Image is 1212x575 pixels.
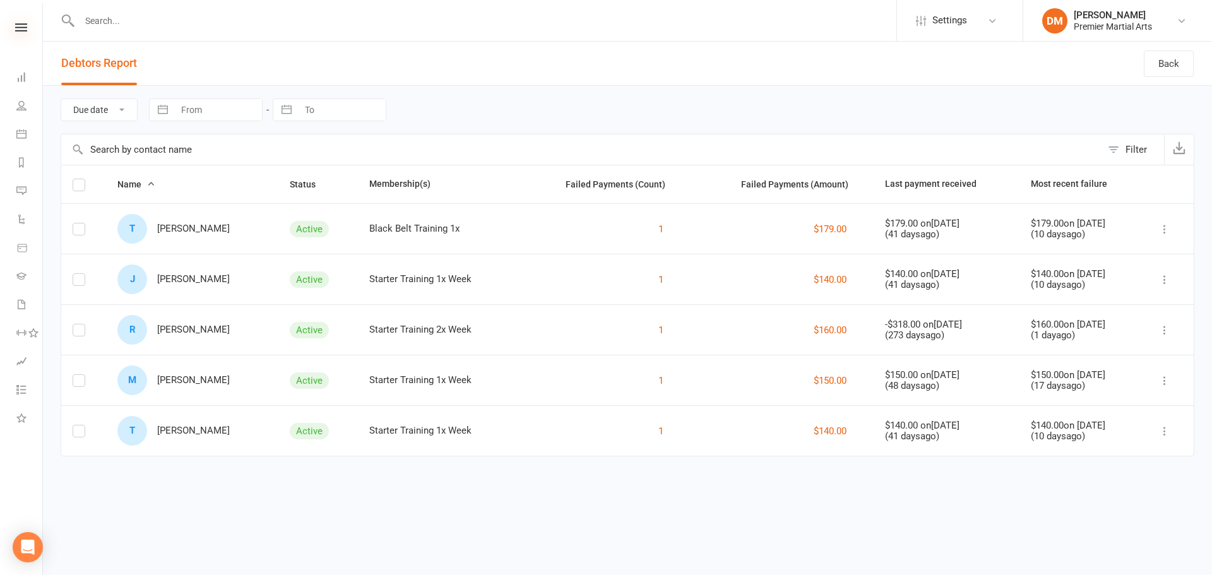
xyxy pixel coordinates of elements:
div: $150.00 on [DATE] [885,370,1007,381]
div: Starter Training 1x Week [369,274,506,285]
button: Status [290,177,330,192]
div: Active [290,221,329,237]
input: Search by contact name [61,134,1102,165]
div: -$318.00 on [DATE] [885,319,1007,330]
div: [PERSON_NAME] [1074,9,1152,21]
input: To [298,99,386,121]
span: [PERSON_NAME] [117,264,230,294]
div: ( 10 days ago) [1031,229,1134,240]
div: Active [290,322,329,338]
div: Active [290,423,329,439]
div: Premier Martial Arts [1074,21,1152,32]
div: Starter Training 2x Week [369,324,506,335]
th: Membership(s) [358,165,517,203]
span: Failed Payments (Count) [566,179,679,189]
a: Calendar [16,121,42,150]
div: $140.00 on [DATE] [1031,420,1134,431]
div: Muhammad Humza [117,365,147,395]
div: ( 48 days ago) [885,381,1007,391]
button: $140.00 [814,424,847,439]
button: Filter [1102,134,1164,165]
a: Product Sales [16,235,42,263]
div: Active [290,372,329,389]
div: Black Belt Training 1x [369,223,506,234]
a: Assessments [16,348,42,377]
button: 1 [658,373,663,388]
div: $179.00 on [DATE] [1031,218,1134,229]
div: ( 17 days ago) [1031,381,1134,391]
th: Most recent failure [1019,165,1146,203]
span: Settings [932,6,967,35]
a: Reports [16,150,42,178]
div: ( 41 days ago) [885,431,1007,442]
input: Search... [76,12,896,30]
a: Dashboard [16,64,42,93]
a: Back [1144,50,1194,77]
div: Starter Training 1x Week [369,425,506,436]
button: 1 [658,323,663,338]
div: Tyler Turrone [117,416,147,446]
div: ( 10 days ago) [1031,431,1134,442]
button: 1 [658,272,663,287]
div: $160.00 on [DATE] [1031,319,1134,330]
div: DM [1042,8,1067,33]
span: [PERSON_NAME] [117,214,230,244]
div: $140.00 on [DATE] [885,420,1007,431]
div: ( 41 days ago) [885,229,1007,240]
div: ( 41 days ago) [885,280,1007,290]
button: $140.00 [814,272,847,287]
button: Name [117,177,155,192]
div: $150.00 on [DATE] [1031,370,1134,381]
button: Failed Payments (Count) [566,177,679,192]
span: Status [290,179,330,189]
span: [PERSON_NAME] [117,365,230,395]
button: Debtors Report [61,42,137,85]
div: $179.00 on [DATE] [885,218,1007,229]
input: From [174,99,262,121]
span: Failed Payments (Amount) [741,179,862,189]
span: Name [117,179,155,189]
button: $150.00 [814,373,847,388]
th: Last payment received [874,165,1019,203]
a: People [16,93,42,121]
div: Filter [1126,142,1147,157]
button: $179.00 [814,222,847,237]
div: Jufen Chu [117,264,147,294]
div: ( 1 day ago) [1031,330,1134,341]
div: $140.00 on [DATE] [1031,269,1134,280]
div: Starter Training 1x Week [369,375,506,386]
button: Failed Payments (Amount) [741,177,862,192]
button: 1 [658,222,663,237]
a: What's New [16,405,42,434]
div: Active [290,271,329,288]
button: 1 [658,424,663,439]
div: ( 10 days ago) [1031,280,1134,290]
button: $160.00 [814,323,847,338]
div: $140.00 on [DATE] [885,269,1007,280]
div: Ryan Cochran [117,315,147,345]
div: Open Intercom Messenger [13,532,43,562]
span: [PERSON_NAME] [117,315,230,345]
span: [PERSON_NAME] [117,416,230,446]
div: ( 273 days ago) [885,330,1007,341]
div: Thomas Castillo [117,214,147,244]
